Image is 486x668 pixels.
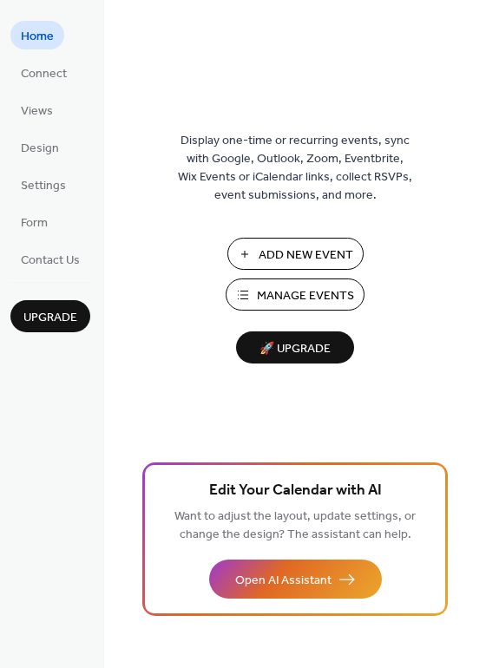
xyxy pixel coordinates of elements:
[246,337,344,361] span: 🚀 Upgrade
[21,28,54,46] span: Home
[10,300,90,332] button: Upgrade
[10,95,63,124] a: Views
[209,479,382,503] span: Edit Your Calendar with AI
[257,287,354,305] span: Manage Events
[21,214,48,232] span: Form
[21,177,66,195] span: Settings
[10,245,90,273] a: Contact Us
[21,102,53,121] span: Views
[10,21,64,49] a: Home
[178,132,412,205] span: Display one-time or recurring events, sync with Google, Outlook, Zoom, Eventbrite, Wix Events or ...
[10,58,77,87] a: Connect
[209,560,382,599] button: Open AI Assistant
[174,505,416,547] span: Want to adjust the layout, update settings, or change the design? The assistant can help.
[227,238,364,270] button: Add New Event
[10,207,58,236] a: Form
[236,331,354,363] button: 🚀 Upgrade
[21,140,59,158] span: Design
[226,278,364,311] button: Manage Events
[23,309,77,327] span: Upgrade
[10,170,76,199] a: Settings
[235,572,332,590] span: Open AI Assistant
[10,133,69,161] a: Design
[259,246,353,265] span: Add New Event
[21,252,80,270] span: Contact Us
[21,65,67,83] span: Connect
